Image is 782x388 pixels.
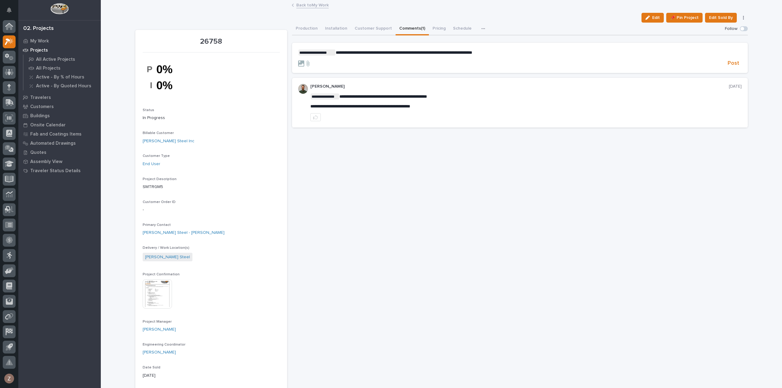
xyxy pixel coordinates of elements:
a: [PERSON_NAME] [143,326,176,333]
button: Production [292,23,321,35]
p: Customers [30,104,54,110]
p: Quotes [30,150,46,155]
button: Pricing [429,23,449,35]
p: My Work [30,38,49,44]
a: Assembly View [18,157,101,166]
img: Workspace Logo [50,3,68,14]
span: 📌 Pin Project [670,14,699,21]
button: users-avatar [3,372,16,385]
span: Primary Contact [143,223,171,227]
a: [PERSON_NAME] [143,349,176,356]
span: Edit [652,15,660,20]
p: [PERSON_NAME] [310,84,729,89]
a: Quotes [18,148,101,157]
button: Edit Sold By [705,13,737,23]
a: [PERSON_NAME] Steel Inc [143,138,194,144]
a: Active - By % of Hours [24,73,101,81]
p: Buildings [30,113,50,119]
p: Assembly View [30,159,62,165]
a: All Projects [24,64,101,72]
span: Post [728,60,739,67]
button: Post [725,60,742,67]
button: Notifications [3,4,16,16]
span: Customer Order ID [143,200,176,204]
div: 02. Projects [23,25,54,32]
span: Project Description [143,177,177,181]
button: like this post [310,113,321,121]
a: Fab and Coatings Items [18,129,101,139]
p: Onsite Calendar [30,122,66,128]
span: Date Sold [143,366,160,369]
a: Travelers [18,93,101,102]
a: Active - By Quoted Hours [24,82,101,90]
p: SMTRGM5 [143,184,280,190]
p: Active - By % of Hours [36,74,84,80]
p: Traveler Status Details [30,168,81,174]
a: Buildings [18,111,101,120]
a: Customers [18,102,101,111]
p: All Active Projects [36,57,75,62]
img: AATXAJw4slNr5ea0WduZQVIpKGhdapBAGQ9xVsOeEvl5=s96-c [298,84,308,94]
p: Travelers [30,95,51,100]
p: - [143,207,280,213]
span: Project Manager [143,320,172,324]
a: Automated Drawings [18,139,101,148]
a: Projects [18,45,101,55]
p: Active - By Quoted Hours [36,83,91,89]
a: My Work [18,36,101,45]
p: Automated Drawings [30,141,76,146]
span: Delivery / Work Location(s) [143,246,189,250]
button: Comments (1) [396,23,429,35]
a: Back toMy Work [296,1,329,8]
span: Project Confirmation [143,273,180,276]
span: Billable Customer [143,131,174,135]
p: All Projects [36,66,60,71]
p: 26758 [143,37,280,46]
a: [PERSON_NAME] Steel [145,254,190,260]
span: Engineering Coordinator [143,343,185,346]
p: Fab and Coatings Items [30,132,82,137]
a: All Active Projects [24,55,101,63]
img: YgqkcsbCdchuiZWIT25zHxuc_uE-m-do206l7dls9IA [143,56,188,98]
p: Follow [725,26,737,31]
button: 📌 Pin Project [666,13,703,23]
button: Schedule [449,23,475,35]
div: Notifications [8,7,16,17]
button: Customer Support [351,23,396,35]
a: [PERSON_NAME] Steel - [PERSON_NAME] [143,230,225,236]
a: Onsite Calendar [18,120,101,129]
span: Status [143,108,154,112]
p: [DATE] [729,84,742,89]
a: Traveler Status Details [18,166,101,175]
button: Installation [321,23,351,35]
p: In Progress [143,115,280,121]
span: Edit Sold By [709,14,733,21]
span: Customer Type [143,154,170,158]
p: Projects [30,48,48,53]
a: End User [143,161,160,167]
p: [DATE] [143,372,280,379]
button: Edit [641,13,664,23]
